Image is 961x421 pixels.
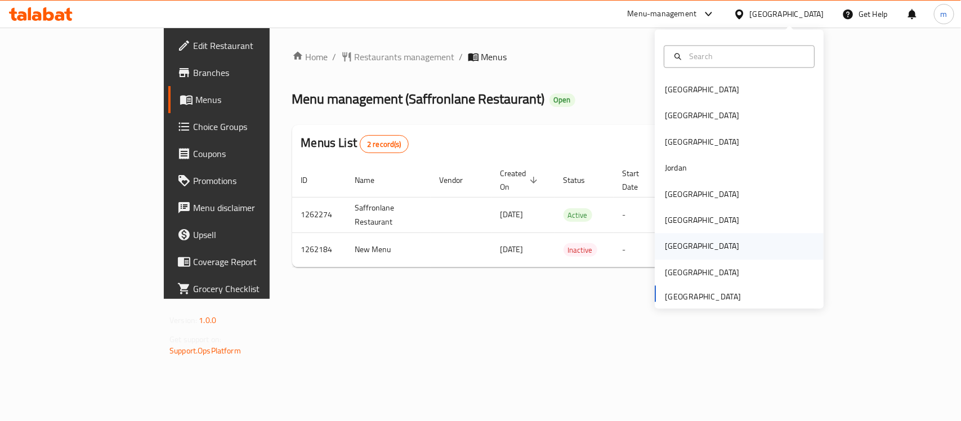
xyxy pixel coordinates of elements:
[941,8,947,20] span: m
[355,50,455,64] span: Restaurants management
[614,232,668,267] td: -
[665,266,739,279] div: [GEOGRAPHIC_DATA]
[193,282,315,295] span: Grocery Checklist
[750,8,824,20] div: [GEOGRAPHIC_DATA]
[168,194,324,221] a: Menu disclaimer
[564,208,592,222] div: Active
[168,86,324,113] a: Menus
[193,147,315,160] span: Coupons
[549,95,575,105] span: Open
[564,173,600,187] span: Status
[341,50,455,64] a: Restaurants management
[333,50,337,64] li: /
[500,242,524,257] span: [DATE]
[168,32,324,59] a: Edit Restaurant
[193,201,315,214] span: Menu disclaimer
[481,50,507,64] span: Menus
[549,93,575,107] div: Open
[500,167,541,194] span: Created On
[169,343,241,358] a: Support.OpsPlatform
[665,214,739,227] div: [GEOGRAPHIC_DATA]
[360,139,408,150] span: 2 record(s)
[346,197,431,232] td: Saffronlane Restaurant
[355,173,390,187] span: Name
[685,50,807,62] input: Search
[665,188,739,200] div: [GEOGRAPHIC_DATA]
[168,140,324,167] a: Coupons
[168,59,324,86] a: Branches
[169,332,221,347] span: Get support on:
[665,162,687,174] div: Jordan
[623,167,654,194] span: Start Date
[168,113,324,140] a: Choice Groups
[564,243,597,257] div: Inactive
[665,110,739,122] div: [GEOGRAPHIC_DATA]
[168,275,324,302] a: Grocery Checklist
[169,313,197,328] span: Version:
[193,255,315,268] span: Coverage Report
[168,167,324,194] a: Promotions
[440,173,478,187] span: Vendor
[199,313,216,328] span: 1.0.0
[193,174,315,187] span: Promotions
[665,84,739,96] div: [GEOGRAPHIC_DATA]
[195,93,315,106] span: Menus
[292,163,852,267] table: enhanced table
[665,136,739,148] div: [GEOGRAPHIC_DATA]
[168,221,324,248] a: Upsell
[301,173,323,187] span: ID
[500,207,524,222] span: [DATE]
[193,39,315,52] span: Edit Restaurant
[193,228,315,241] span: Upsell
[193,66,315,79] span: Branches
[292,86,545,111] span: Menu management ( Saffronlane Restaurant )
[459,50,463,64] li: /
[564,244,597,257] span: Inactive
[168,248,324,275] a: Coverage Report
[193,120,315,133] span: Choice Groups
[346,232,431,267] td: New Menu
[564,209,592,222] span: Active
[665,240,739,253] div: [GEOGRAPHIC_DATA]
[292,50,775,64] nav: breadcrumb
[614,197,668,232] td: -
[301,135,409,153] h2: Menus List
[628,7,697,21] div: Menu-management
